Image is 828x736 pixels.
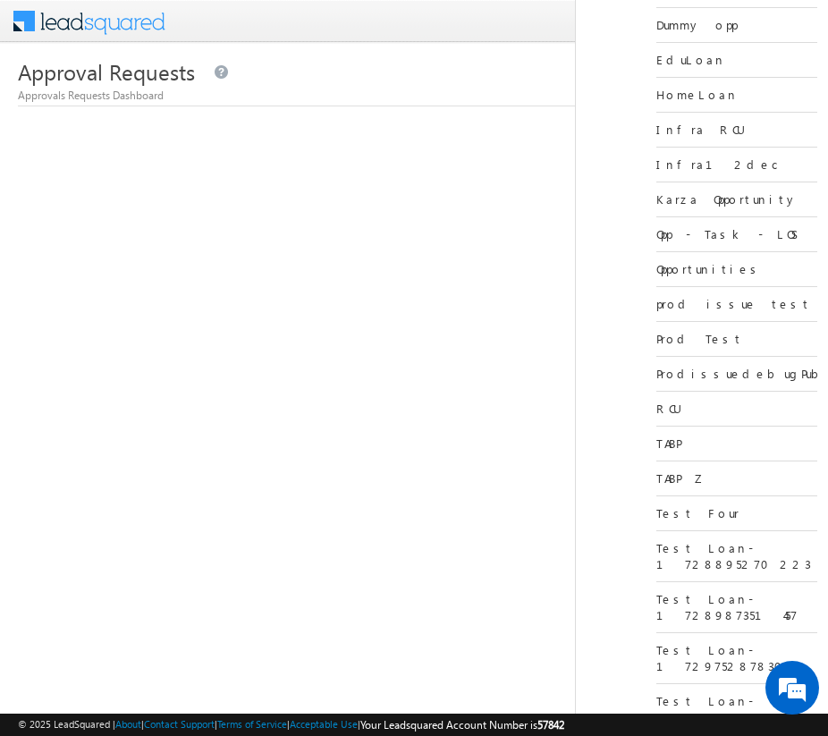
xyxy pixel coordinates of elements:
a: Opportunities [656,252,817,287]
img: d_60004797649_company_0_60004797649 [30,94,75,117]
div: Chat with us now [93,94,300,117]
a: Terms of Service [217,718,287,730]
span: 57842 [537,718,564,732]
a: Dummy opp [656,8,817,43]
span: Your Leadsquared Account Number is [360,718,564,732]
a: Opp - Task - LOS [656,217,817,252]
div: Approvals Requests Dashboard [18,88,810,104]
a: About [115,718,141,730]
a: Test Loan-1729753572529 [656,684,817,735]
a: RCU [656,392,817,427]
span: © 2025 LeadSquared | | | | | [18,716,564,733]
textarea: Type your message and hit 'Enter' [23,165,326,536]
a: EduLoan [656,43,817,78]
a: ProdissuedebugPublishError [656,357,817,392]
a: Infra RCU [656,113,817,148]
div: Minimize live chat window [293,9,336,52]
a: Test Loan-1728895270223 [656,531,817,582]
a: Test Loan-1729752878305 [656,633,817,684]
a: Infra12dec [656,148,817,182]
a: HomeLoan [656,78,817,113]
span: Approval Requests [18,57,195,86]
a: Karza Opportunity [656,182,817,217]
em: Start Chat [243,551,325,575]
a: Contact Support [144,718,215,730]
a: Test Four [656,496,817,531]
a: TABP [656,427,817,461]
a: Test Loan-1728987351457 [656,582,817,633]
a: Acceptable Use [290,718,358,730]
a: TABP Z [656,461,817,496]
a: prod issue test [656,287,817,322]
a: Prod Test [656,322,817,357]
